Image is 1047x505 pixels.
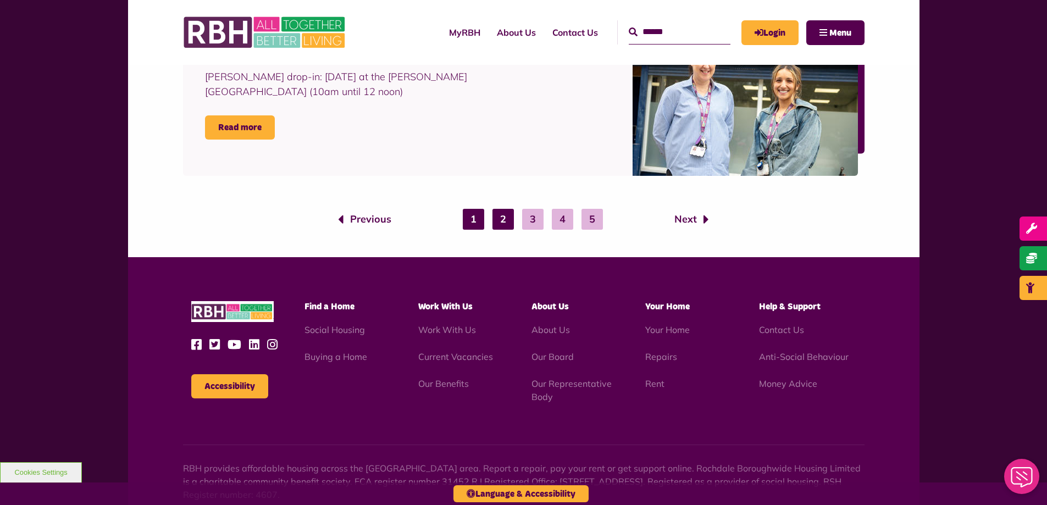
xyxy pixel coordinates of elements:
a: Work With Us [418,324,476,335]
a: Our Board [531,351,574,362]
a: 3 [522,209,544,230]
a: Buying a Home [304,351,367,362]
a: About Us [489,18,544,47]
span: Work With Us [418,302,473,311]
a: Repairs [645,351,677,362]
span: Menu [829,29,851,37]
a: Our Representative Body [531,378,612,402]
img: RBH [191,301,274,323]
span: Your Home [645,302,690,311]
a: 1 [463,209,484,230]
a: 4 [552,209,573,230]
input: Search [629,20,730,44]
a: About Us [531,324,570,335]
a: MyRBH [741,20,799,45]
span: About Us [531,302,569,311]
a: Anti-Social Behaviour [759,351,849,362]
img: RBH [183,11,348,54]
a: Your Home [645,324,690,335]
a: MyRBH [441,18,489,47]
a: 5 [581,209,603,230]
a: Our Benefits [418,378,469,389]
a: Next page [674,212,709,226]
button: Accessibility [191,374,268,398]
a: Current Vacancies [418,351,493,362]
button: Language & Accessibility [453,485,589,502]
a: Money Advice [759,378,817,389]
button: Navigation [806,20,865,45]
a: Contact Us [544,18,606,47]
p: RBH provides affordable housing across the [GEOGRAPHIC_DATA] area. Report a repair, pay your rent... [183,462,865,501]
a: Contact Us [759,324,804,335]
div: [PERSON_NAME] drop-in: [DATE] at the [PERSON_NAME][GEOGRAPHIC_DATA] (10am until 12 noon) [205,69,545,99]
span: Find a Home [304,302,354,311]
a: Social Housing - open in a new tab [304,324,365,335]
a: Read more Middleton Neighbourhood Drop-In: September 2024 [205,115,275,140]
a: 2 [492,209,514,230]
iframe: Netcall Web Assistant for live chat [998,456,1047,505]
img: GL2 5296 [633,14,858,176]
span: Help & Support [759,302,821,311]
a: Rent [645,378,664,389]
a: Previous page [338,212,391,226]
